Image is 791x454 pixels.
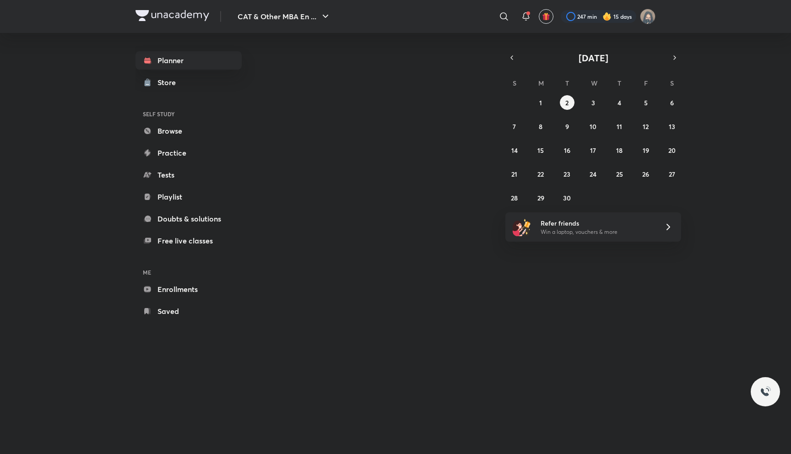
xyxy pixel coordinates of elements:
[135,232,242,250] a: Free live classes
[507,167,522,181] button: September 21, 2025
[518,51,668,64] button: [DATE]
[612,167,627,181] button: September 25, 2025
[565,122,569,131] abbr: September 9, 2025
[533,167,548,181] button: September 22, 2025
[565,79,569,87] abbr: Tuesday
[665,119,679,134] button: September 13, 2025
[616,146,623,155] abbr: September 18, 2025
[590,122,596,131] abbr: September 10, 2025
[616,170,623,178] abbr: September 25, 2025
[644,79,648,87] abbr: Friday
[135,10,209,23] a: Company Logo
[135,188,242,206] a: Playlist
[507,119,522,134] button: September 7, 2025
[612,143,627,157] button: September 18, 2025
[640,9,656,24] img: Jarul Jangid
[560,167,574,181] button: September 23, 2025
[670,79,674,87] abbr: Saturday
[642,170,649,178] abbr: September 26, 2025
[539,98,542,107] abbr: September 1, 2025
[591,98,595,107] abbr: September 3, 2025
[590,146,596,155] abbr: September 17, 2025
[538,79,544,87] abbr: Monday
[643,122,649,131] abbr: September 12, 2025
[639,167,653,181] button: September 26, 2025
[665,95,679,110] button: September 6, 2025
[537,194,544,202] abbr: September 29, 2025
[511,146,518,155] abbr: September 14, 2025
[513,122,516,131] abbr: September 7, 2025
[511,170,517,178] abbr: September 21, 2025
[560,190,574,205] button: September 30, 2025
[612,95,627,110] button: September 4, 2025
[533,119,548,134] button: September 8, 2025
[644,98,648,107] abbr: September 5, 2025
[564,146,570,155] abbr: September 16, 2025
[618,79,621,87] abbr: Thursday
[560,95,574,110] button: September 2, 2025
[507,143,522,157] button: September 14, 2025
[639,143,653,157] button: September 19, 2025
[586,167,601,181] button: September 24, 2025
[157,77,181,88] div: Store
[612,119,627,134] button: September 11, 2025
[507,190,522,205] button: September 28, 2025
[586,143,601,157] button: September 17, 2025
[563,194,571,202] abbr: September 30, 2025
[135,280,242,298] a: Enrollments
[541,228,653,236] p: Win a laptop, vouchers & more
[670,98,674,107] abbr: September 6, 2025
[639,119,653,134] button: September 12, 2025
[542,12,550,21] img: avatar
[669,170,675,178] abbr: September 27, 2025
[586,95,601,110] button: September 3, 2025
[539,122,542,131] abbr: September 8, 2025
[533,143,548,157] button: September 15, 2025
[135,302,242,320] a: Saved
[617,122,622,131] abbr: September 11, 2025
[590,170,596,178] abbr: September 24, 2025
[135,210,242,228] a: Doubts & solutions
[579,52,608,64] span: [DATE]
[539,9,553,24] button: avatar
[533,190,548,205] button: September 29, 2025
[135,166,242,184] a: Tests
[533,95,548,110] button: September 1, 2025
[537,146,544,155] abbr: September 15, 2025
[135,73,242,92] a: Store
[602,12,612,21] img: streak
[618,98,621,107] abbr: September 4, 2025
[513,218,531,236] img: referral
[541,218,653,228] h6: Refer friends
[639,95,653,110] button: September 5, 2025
[135,265,242,280] h6: ME
[563,170,570,178] abbr: September 23, 2025
[665,167,679,181] button: September 27, 2025
[560,119,574,134] button: September 9, 2025
[135,122,242,140] a: Browse
[591,79,597,87] abbr: Wednesday
[135,106,242,122] h6: SELF STUDY
[643,146,649,155] abbr: September 19, 2025
[668,146,676,155] abbr: September 20, 2025
[232,7,336,26] button: CAT & Other MBA En ...
[135,10,209,21] img: Company Logo
[513,79,516,87] abbr: Sunday
[135,51,242,70] a: Planner
[537,170,544,178] abbr: September 22, 2025
[665,143,679,157] button: September 20, 2025
[565,98,569,107] abbr: September 2, 2025
[669,122,675,131] abbr: September 13, 2025
[511,194,518,202] abbr: September 28, 2025
[560,143,574,157] button: September 16, 2025
[760,386,771,397] img: ttu
[135,144,242,162] a: Practice
[586,119,601,134] button: September 10, 2025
